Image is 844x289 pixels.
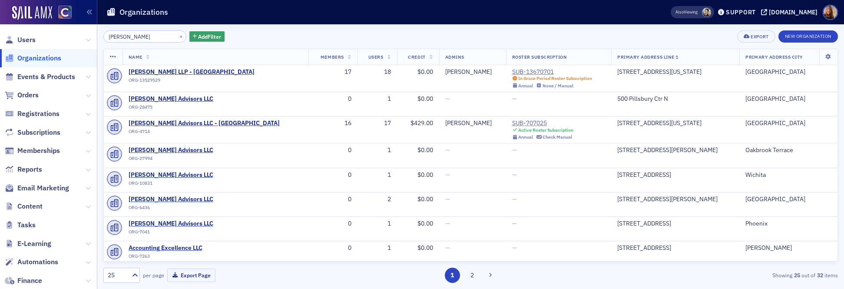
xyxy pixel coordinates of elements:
[364,220,391,228] div: 1
[368,54,384,60] span: Users
[198,33,221,40] span: Add Filter
[417,171,433,179] span: $0.00
[314,68,351,76] div: 17
[364,196,391,203] div: 2
[445,146,450,154] span: —
[129,120,280,127] span: Grant Thornton Advisors LLC - Denver
[129,196,213,203] span: Grant Thornton Advisors LLC
[445,68,492,76] a: [PERSON_NAME]
[617,220,733,228] div: [STREET_ADDRESS]
[314,120,351,127] div: 16
[364,68,391,76] div: 18
[408,54,425,60] span: Credit
[5,183,69,193] a: Email Marketing
[5,146,60,156] a: Memberships
[792,271,801,279] strong: 25
[512,68,592,76] a: SUB-13670701
[314,220,351,228] div: 0
[417,219,433,227] span: $0.00
[417,146,433,154] span: $0.00
[314,196,351,203] div: 0
[5,72,75,82] a: Events & Products
[745,220,831,228] div: Phoenix
[17,35,36,45] span: Users
[445,219,450,227] span: —
[410,119,433,127] span: $429.00
[702,8,711,17] span: Pamela Galey-Coleman
[445,120,492,127] a: [PERSON_NAME]
[364,95,391,103] div: 1
[761,9,821,15] button: [DOMAIN_NAME]
[52,6,72,20] a: View Homepage
[5,220,36,230] a: Tasks
[17,53,61,63] span: Organizations
[129,68,255,76] a: [PERSON_NAME] LLP - [GEOGRAPHIC_DATA]
[751,34,768,39] div: Export
[445,244,450,252] span: —
[512,54,567,60] span: Roster Subscription
[417,244,433,252] span: $0.00
[518,134,533,140] div: Annual
[129,156,213,164] div: ORG-27994
[177,32,185,40] button: ×
[512,120,574,127] a: SUB-707025
[17,220,36,230] span: Tasks
[617,196,733,203] div: [STREET_ADDRESS][PERSON_NAME]
[617,68,733,76] div: [STREET_ADDRESS][US_STATE]
[129,146,213,154] a: [PERSON_NAME] Advisors LLC
[5,257,58,267] a: Automations
[12,6,52,20] img: SailAMX
[129,244,208,252] a: Accounting Excellence LLC
[745,68,831,76] div: [GEOGRAPHIC_DATA]
[617,95,733,103] div: 500 Pillsbury Ctr N
[129,120,280,127] a: [PERSON_NAME] Advisors LLC - [GEOGRAPHIC_DATA]
[5,128,60,137] a: Subscriptions
[129,171,213,179] span: Grant Thornton Advisors LLC
[745,120,831,127] div: [GEOGRAPHIC_DATA]
[5,202,43,211] a: Content
[119,7,168,17] h1: Organizations
[769,8,818,16] div: [DOMAIN_NAME]
[129,54,142,60] span: Name
[167,269,215,282] button: Export Page
[364,171,391,179] div: 1
[745,244,831,252] div: [PERSON_NAME]
[617,54,679,60] span: Primary Address Line 1
[778,32,838,40] a: New Organization
[129,253,208,262] div: ORG-7263
[617,120,733,127] div: [STREET_ADDRESS][US_STATE]
[445,54,464,60] span: Admins
[17,72,75,82] span: Events & Products
[314,95,351,103] div: 0
[17,276,42,286] span: Finance
[823,5,838,20] span: Profile
[445,95,450,103] span: —
[103,30,186,43] input: Search…
[512,195,517,203] span: —
[617,146,733,154] div: [STREET_ADDRESS][PERSON_NAME]
[512,146,517,154] span: —
[778,30,838,43] button: New Organization
[745,146,831,154] div: Oakbrook Terrace
[745,54,803,60] span: Primary Address City
[129,196,213,203] a: [PERSON_NAME] Advisors LLC
[5,53,61,63] a: Organizations
[321,54,344,60] span: Members
[617,171,733,179] div: [STREET_ADDRESS]
[314,171,351,179] div: 0
[129,95,213,103] a: [PERSON_NAME] Advisors LLC
[512,171,517,179] span: —
[675,9,698,15] span: Viewing
[417,95,433,103] span: $0.00
[129,171,213,179] a: [PERSON_NAME] Advisors LLC
[129,229,213,238] div: ORG-7041
[512,244,517,252] span: —
[464,268,480,283] button: 2
[17,202,43,211] span: Content
[17,109,60,119] span: Registrations
[129,95,213,103] span: Grant Thornton Advisors LLC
